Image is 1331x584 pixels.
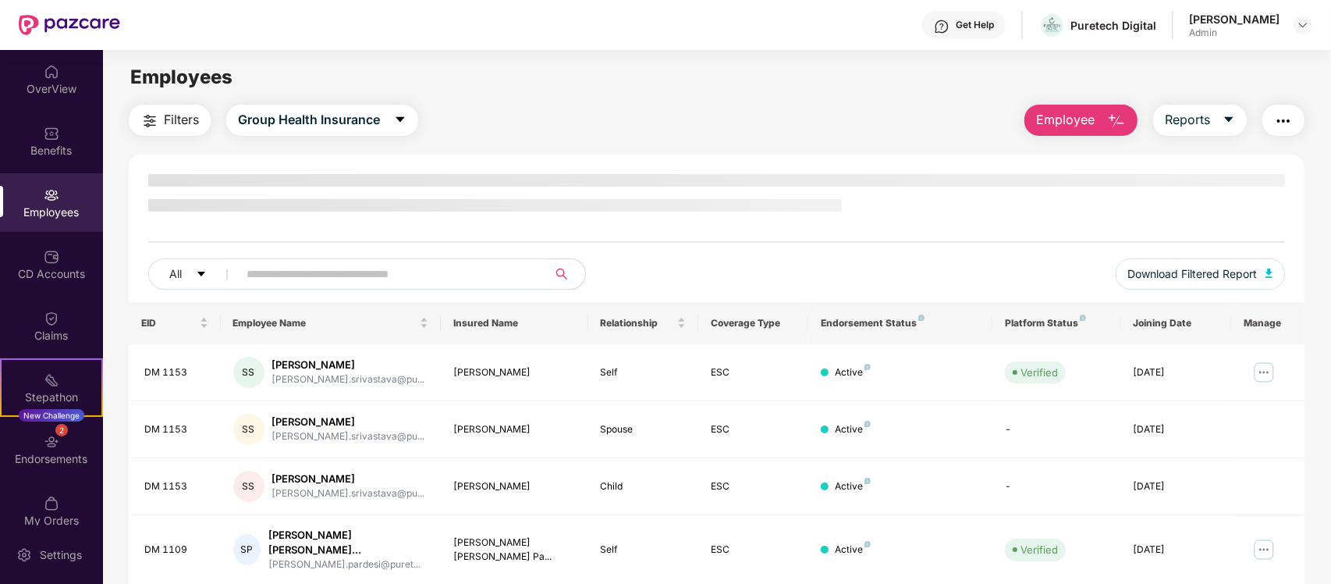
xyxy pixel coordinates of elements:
[44,496,59,511] img: svg+xml;base64,PHN2ZyBpZD0iTXlfT3JkZXJzIiBkYXRhLW5hbWU9Ik15IE9yZGVycyIgeG1sbnM9Imh0dHA6Ly93d3cudz...
[226,105,418,136] button: Group Health Insurancecaret-down
[588,302,698,344] th: Relationship
[1020,365,1058,380] div: Verified
[233,357,264,388] div: SS
[272,472,425,486] div: [PERSON_NAME]
[547,258,586,290] button: search
[1297,19,1309,31] img: svg+xml;base64,PHN2ZyBpZD0iRHJvcGRvd24tMzJ4MzIiIHhtbG5zPSJodHRwOi8vd3d3LnczLm9yZy8yMDAwL3N2ZyIgd2...
[1128,265,1258,283] span: Download Filtered Report
[169,265,182,283] span: All
[918,315,925,321] img: svg+xml;base64,PHN2ZyB4bWxucz0iaHR0cDovL3d3dy53My5vcmcvMjAwMC9zdmciIHdpZHRoPSI4IiBoZWlnaHQ9IjgiIH...
[1107,112,1126,130] img: svg+xml;base64,PHN2ZyB4bWxucz0iaHR0cDovL3d3dy53My5vcmcvMjAwMC9zdmciIHhtbG5zOnhsaW5rPSJodHRwOi8vd3...
[129,302,221,344] th: EID
[864,478,871,484] img: svg+xml;base64,PHN2ZyB4bWxucz0iaHR0cDovL3d3dy53My5vcmcvMjAwMC9zdmciIHdpZHRoPSI4IiBoZWlnaHQ9IjgiIH...
[140,112,159,130] img: svg+xml;base64,PHN2ZyB4bWxucz0iaHR0cDovL3d3dy53My5vcmcvMjAwMC9zdmciIHdpZHRoPSIyNCIgaGVpZ2h0PSIyNC...
[992,401,1121,458] td: -
[835,479,871,494] div: Active
[547,268,577,280] span: search
[1231,302,1304,344] th: Manage
[233,471,264,502] div: SS
[864,541,871,547] img: svg+xml;base64,PHN2ZyB4bWxucz0iaHR0cDovL3d3dy53My5vcmcvMjAwMC9zdmciIHdpZHRoPSI4IiBoZWlnaHQ9IjgiIH...
[272,358,425,372] div: [PERSON_NAME]
[453,536,575,565] div: [PERSON_NAME] [PERSON_NAME] Pa...
[1080,315,1086,321] img: svg+xml;base64,PHN2ZyB4bWxucz0iaHR0cDovL3d3dy53My5vcmcvMjAwMC9zdmciIHdpZHRoPSI4IiBoZWlnaHQ9IjgiIH...
[711,422,796,437] div: ESC
[1223,113,1235,127] span: caret-down
[35,547,87,563] div: Settings
[233,414,264,445] div: SS
[1020,542,1058,557] div: Verified
[1134,365,1219,380] div: [DATE]
[1274,112,1293,130] img: svg+xml;base64,PHN2ZyB4bWxucz0iaHR0cDovL3d3dy53My5vcmcvMjAwMC9zdmciIHdpZHRoPSIyNCIgaGVpZ2h0PSIyNC...
[1265,269,1273,278] img: svg+xml;base64,PHN2ZyB4bWxucz0iaHR0cDovL3d3dy53My5vcmcvMjAwMC9zdmciIHhtbG5zOnhsaW5rPSJodHRwOi8vd3...
[992,458,1121,515] td: -
[268,557,428,572] div: [PERSON_NAME].pardesi@puret...
[1251,537,1276,562] img: manageButton
[19,15,120,35] img: New Pazcare Logo
[1005,317,1109,329] div: Platform Status
[835,422,871,437] div: Active
[268,528,428,557] div: [PERSON_NAME] [PERSON_NAME]...
[601,479,686,494] div: Child
[956,19,994,31] div: Get Help
[1189,12,1280,27] div: [PERSON_NAME]
[934,19,949,34] img: svg+xml;base64,PHN2ZyBpZD0iSGVscC0zMngzMiIgeG1sbnM9Imh0dHA6Ly93d3cudzMub3JnLzIwMDAvc3ZnIiB3aWR0aD...
[441,302,587,344] th: Insured Name
[44,249,59,265] img: svg+xml;base64,PHN2ZyBpZD0iQ0RfQWNjb3VudHMiIGRhdGEtbmFtZT0iQ0QgQWNjb3VudHMiIHhtbG5zPSJodHRwOi8vd3...
[44,372,59,388] img: svg+xml;base64,PHN2ZyB4bWxucz0iaHR0cDovL3d3dy53My5vcmcvMjAwMC9zdmciIHdpZHRoPSIyMSIgaGVpZ2h0PSIyMC...
[144,365,208,380] div: DM 1153
[835,365,871,380] div: Active
[129,105,211,136] button: Filters
[44,434,59,450] img: svg+xml;base64,PHN2ZyBpZD0iRW5kb3JzZW1lbnRzIiB4bWxucz0iaHR0cDovL3d3dy53My5vcmcvMjAwMC9zdmciIHdpZH...
[711,543,796,557] div: ESC
[601,317,674,329] span: Relationship
[601,422,686,437] div: Spouse
[196,269,207,281] span: caret-down
[1251,360,1276,385] img: manageButton
[1070,18,1156,33] div: Puretech Digital
[1134,479,1219,494] div: [DATE]
[144,543,208,557] div: DM 1109
[601,365,686,380] div: Self
[453,365,575,380] div: [PERSON_NAME]
[601,543,686,557] div: Self
[130,66,232,88] span: Employees
[394,113,406,127] span: caret-down
[1134,422,1219,437] div: [DATE]
[16,547,32,563] img: svg+xml;base64,PHN2ZyBpZD0iU2V0dGluZy0yMHgyMCIgeG1sbnM9Imh0dHA6Ly93d3cudzMub3JnLzIwMDAvc3ZnIiB3aW...
[1036,110,1095,130] span: Employee
[141,317,197,329] span: EID
[2,390,101,405] div: Stepathon
[453,422,575,437] div: [PERSON_NAME]
[1153,105,1247,136] button: Reportscaret-down
[272,486,425,501] div: [PERSON_NAME].srivastava@pu...
[148,258,243,290] button: Allcaret-down
[698,302,808,344] th: Coverage Type
[55,424,68,436] div: 2
[821,317,980,329] div: Endorsement Status
[233,317,417,329] span: Employee Name
[44,187,59,203] img: svg+xml;base64,PHN2ZyBpZD0iRW1wbG95ZWVzIiB4bWxucz0iaHR0cDovL3d3dy53My5vcmcvMjAwMC9zdmciIHdpZHRoPS...
[44,126,59,141] img: svg+xml;base64,PHN2ZyBpZD0iQmVuZWZpdHMiIHhtbG5zPSJodHRwOi8vd3d3LnczLm9yZy8yMDAwL3N2ZyIgd2lkdGg9Ij...
[19,409,84,422] div: New Challenge
[864,364,871,370] img: svg+xml;base64,PHN2ZyB4bWxucz0iaHR0cDovL3d3dy53My5vcmcvMjAwMC9zdmciIHdpZHRoPSI4IiBoZWlnaHQ9IjgiIH...
[144,422,208,437] div: DM 1153
[221,302,442,344] th: Employee Name
[1189,27,1280,39] div: Admin
[233,534,261,565] div: SP
[1041,14,1063,37] img: Puretech%20Logo%20Dark%20-Vertical.png
[44,311,59,326] img: svg+xml;base64,PHN2ZyBpZD0iQ2xhaW0iIHhtbG5zPSJodHRwOi8vd3d3LnczLm9yZy8yMDAwL3N2ZyIgd2lkdGg9IjIwIi...
[711,365,796,380] div: ESC
[1116,258,1286,290] button: Download Filtered Report
[272,415,425,429] div: [PERSON_NAME]
[44,64,59,80] img: svg+xml;base64,PHN2ZyBpZD0iSG9tZSIgeG1sbnM9Imh0dHA6Ly93d3cudzMub3JnLzIwMDAvc3ZnIiB3aWR0aD0iMjAiIG...
[1024,105,1138,136] button: Employee
[835,543,871,557] div: Active
[1134,543,1219,557] div: [DATE]
[272,372,425,387] div: [PERSON_NAME].srivastava@pu...
[164,110,199,130] span: Filters
[238,110,380,130] span: Group Health Insurance
[144,479,208,494] div: DM 1153
[864,421,871,427] img: svg+xml;base64,PHN2ZyB4bWxucz0iaHR0cDovL3d3dy53My5vcmcvMjAwMC9zdmciIHdpZHRoPSI4IiBoZWlnaHQ9IjgiIH...
[272,429,425,444] div: [PERSON_NAME].srivastava@pu...
[453,479,575,494] div: [PERSON_NAME]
